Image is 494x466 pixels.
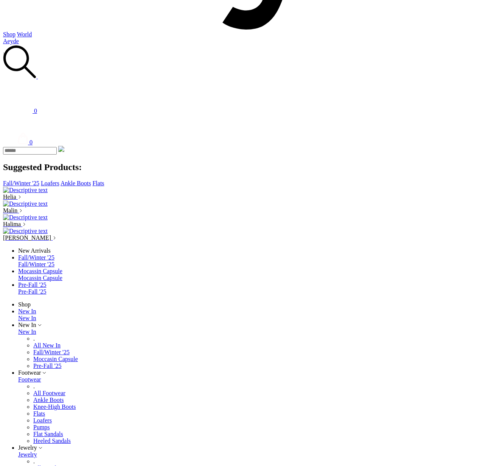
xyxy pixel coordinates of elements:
[3,194,22,200] a: Helia
[33,335,35,342] span: .
[92,180,104,186] a: Flats
[34,108,37,114] span: 0
[3,228,48,235] img: Descriptive text
[19,209,23,213] img: svg%3E
[33,383,35,389] span: .
[39,446,42,450] img: svg%3E
[18,451,37,458] a: Jewelry
[33,356,78,362] a: Moccasin Capsule
[18,254,54,261] a: Fall/Winter '25
[33,349,70,355] a: Fall/Winter '25
[3,38,19,44] a: Aeyde
[33,410,45,417] a: Flats
[3,221,21,227] span: Halima
[3,162,491,172] h2: Suggested Products:
[18,315,36,321] a: New In
[18,281,46,288] a: Pre-Fall '25
[17,31,32,38] a: World
[53,236,56,240] img: svg%3E
[33,438,71,444] a: Heeled Sandals
[33,403,76,410] a: Knee-High Boots
[18,376,41,383] a: Footwear
[18,275,62,281] a: Mocassin Capsule
[18,369,41,376] span: Footwear
[18,322,36,328] span: New In
[18,268,62,274] a: Mocassin Capsule
[33,458,35,464] span: .
[33,417,52,424] a: Loafers
[18,195,22,199] img: svg%3E
[58,146,64,152] img: close.svg
[3,207,23,214] a: Malin
[33,363,61,369] a: Pre-Fall '25
[3,187,48,194] img: Descriptive text
[30,139,33,145] span: 0
[18,247,51,254] span: New Arrivals
[18,288,46,295] a: Pre-Fall '25
[3,200,48,207] img: Descriptive text
[3,31,16,38] a: Shop
[3,207,17,214] span: Malin
[61,180,91,186] a: Ankle Boots
[18,328,36,335] a: New In
[18,444,37,451] span: Jewelry
[38,323,42,327] img: svg%3E
[33,342,61,349] a: All New In
[3,214,48,221] img: Descriptive text
[3,235,51,241] span: [PERSON_NAME]
[33,397,64,403] a: Ankle Boots
[33,390,65,396] a: All Footwear
[18,261,54,267] a: Fall/Winter '25
[33,431,63,437] a: Flat Sandals
[41,180,59,186] a: Loafers
[3,194,16,200] span: Helia
[3,180,39,186] a: Fall/Winter '25
[42,371,46,375] img: svg%3E
[22,222,26,226] img: svg%3E
[18,139,33,145] a: 0
[33,424,50,430] a: Pumps
[3,80,491,114] a: 0
[18,308,36,314] a: New In
[18,301,31,308] span: Shop
[3,235,56,241] a: [PERSON_NAME]
[3,221,26,227] a: Halima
